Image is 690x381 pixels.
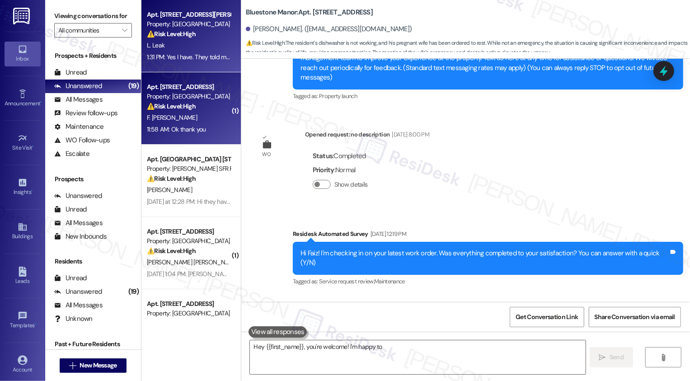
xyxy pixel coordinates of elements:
strong: ⚠️ Risk Level: High [246,39,285,47]
div: Apt. [GEOGRAPHIC_DATA] [STREET_ADDRESS] [147,155,230,164]
strong: ⚠️ Risk Level: High [147,30,196,38]
a: Account [5,353,41,377]
div: All Messages [54,95,103,104]
div: Property: [GEOGRAPHIC_DATA] [147,236,230,246]
strong: ⚠️ Risk Level: High [147,174,196,183]
div: All Messages [54,218,103,228]
div: Property: [PERSON_NAME] SFR Portfolio [147,164,230,174]
div: Property: [GEOGRAPHIC_DATA] [147,92,230,101]
div: WO Follow-ups [54,136,110,145]
strong: ⚠️ Risk Level: High [147,102,196,110]
button: Send [590,347,634,367]
span: Share Conversation via email [595,312,675,322]
b: Bluestone Manor: Apt. [STREET_ADDRESS] [246,8,373,17]
div: Prospects [45,174,141,184]
span: • [31,188,33,194]
b: Status [313,151,333,160]
span: Get Conversation Link [516,312,578,322]
a: Site Visit • [5,131,41,155]
div: Hi [PERSON_NAME], I'm on the new offsite Resident Support Team for Bluestone Manor! My job is to ... [300,44,669,83]
div: Tagged as: [293,89,683,103]
span: • [35,321,36,327]
div: Apt. [STREET_ADDRESS][PERSON_NAME] [147,10,230,19]
div: Unanswered [54,287,102,296]
div: New Inbounds [54,232,107,241]
div: [PERSON_NAME]. ([EMAIL_ADDRESS][DOMAIN_NAME]) [246,24,412,34]
div: Unread [54,273,87,283]
span: Property launch [319,92,357,100]
div: (19) [126,285,141,299]
span: Maintenance [374,278,405,285]
i:  [660,354,667,361]
input: All communities [58,23,117,38]
div: 1:31 PM: Yes I have. They told me to go to post office. Post office said, they don't know why you... [147,53,521,61]
div: 11:58 AM: Ok thank you [147,125,206,133]
button: New Message [60,358,127,373]
span: L. Leak [147,41,164,49]
div: Tagged as: [293,275,683,288]
div: Unread [54,68,87,77]
i:  [599,354,606,361]
span: • [33,143,34,150]
div: [DATE] at 12:28 PM: Hi they have not fix bathroom ceiling and water leaking in hallway guy said i... [147,198,652,206]
button: Get Conversation Link [510,307,584,327]
div: Residesk Automated Survey [293,229,683,242]
div: Review follow-ups [54,108,117,118]
div: All Messages [54,301,103,310]
div: WO [262,150,271,159]
div: [DATE] 12:19 PM [368,229,406,239]
div: Past + Future Residents [45,339,141,349]
a: Buildings [5,219,41,244]
a: Templates • [5,308,41,333]
span: F. [PERSON_NAME] [147,113,197,122]
label: Show details [334,180,368,189]
div: Residents [45,257,141,266]
strong: ⚠️ Risk Level: High [147,247,196,255]
span: [PERSON_NAME] [147,186,192,194]
div: Apt. [STREET_ADDRESS] [147,299,230,309]
div: Property: [GEOGRAPHIC_DATA] [147,19,230,29]
div: Escalate [54,149,89,159]
span: [PERSON_NAME] [PERSON_NAME] [147,258,239,266]
div: Unknown [54,314,93,324]
div: Unanswered [54,191,102,201]
div: [DATE] 8:00 PM [390,130,429,139]
div: Prospects + Residents [45,51,141,61]
div: Maintenance [54,122,104,132]
div: Unread [54,205,87,214]
div: Hi Faiz! I'm checking in on your latest work order. Was everything completed to your satisfaction... [300,249,669,268]
div: Unanswered [54,81,102,91]
b: Priority [313,165,334,174]
span: Service request review , [319,278,374,285]
img: ResiDesk Logo [13,8,32,24]
a: Leads [5,264,41,288]
span: • [40,99,42,105]
div: : Normal [313,163,371,177]
label: Viewing conversations for [54,9,132,23]
span: : The resident's dishwasher is not working, and his pregnant wife has been ordered to rest. While... [246,38,690,58]
textarea: Hey {{first_name}}, you're [250,340,586,374]
div: (19) [126,79,141,93]
span: Send [610,353,624,362]
div: [DATE] 1:04 PM: [PERSON_NAME] Solo se ha completado 2 de los 3 problemas que se solicita, el sink... [147,270,596,278]
span: New Message [80,361,117,370]
button: Share Conversation via email [589,307,681,327]
div: Apt. [STREET_ADDRESS] [147,227,230,236]
i:  [122,27,127,34]
a: Insights • [5,175,41,199]
a: Inbox [5,42,41,66]
i:  [69,362,76,369]
div: Property: [GEOGRAPHIC_DATA] [147,309,230,318]
div: : Completed [313,149,371,163]
div: Opened request: no description [305,130,429,142]
div: Apt. [STREET_ADDRESS] [147,82,230,92]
